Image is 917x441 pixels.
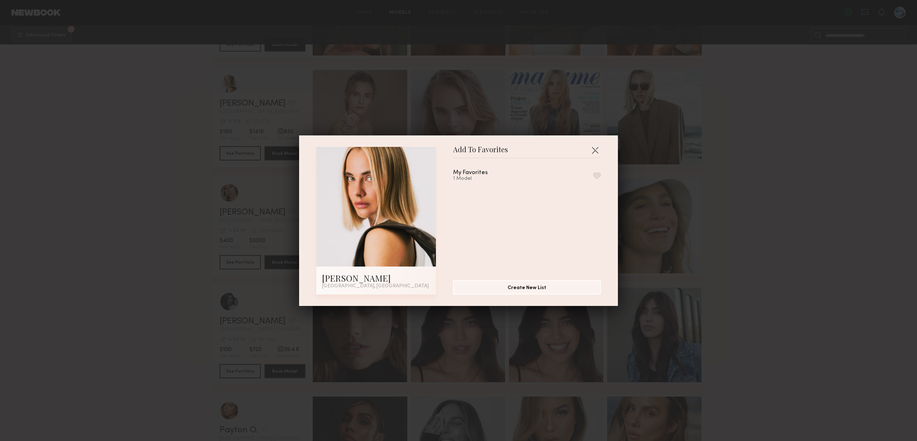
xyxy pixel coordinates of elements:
span: Add To Favorites [453,147,508,158]
div: 1 Model [453,176,505,182]
div: [PERSON_NAME] [322,272,430,284]
div: [GEOGRAPHIC_DATA], [GEOGRAPHIC_DATA] [322,284,430,289]
div: My Favorites [453,170,488,176]
button: Create New List [453,280,601,294]
button: Close [589,144,601,156]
